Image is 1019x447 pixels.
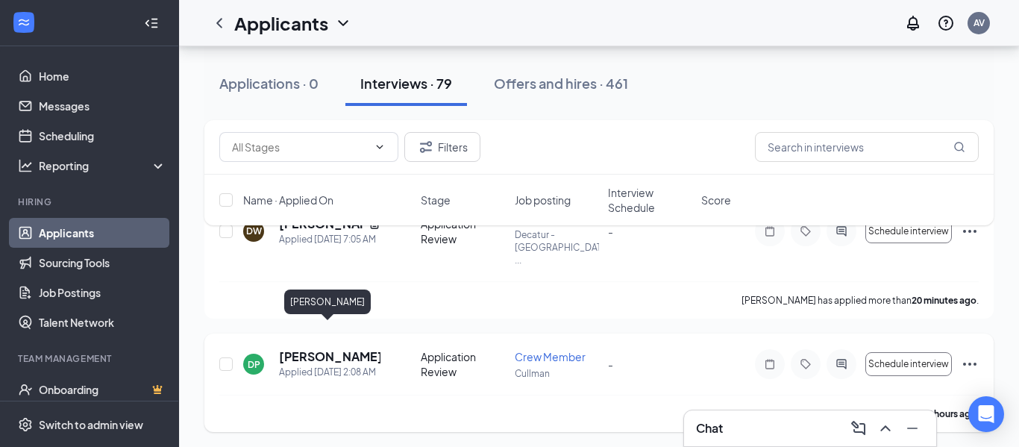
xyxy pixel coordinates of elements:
[39,307,166,337] a: Talent Network
[757,407,979,420] p: [PERSON_NAME] has applied more than .
[755,132,979,162] input: Search in interviews
[608,357,613,371] span: -
[421,349,505,379] div: Application Review
[927,408,976,419] b: 5 hours ago
[515,228,599,266] p: Decatur - [GEOGRAPHIC_DATA] ...
[850,419,868,437] svg: ComposeMessage
[210,14,228,32] svg: ChevronLeft
[494,74,628,93] div: Offers and hires · 461
[248,358,260,371] div: DP
[284,290,371,314] div: [PERSON_NAME]
[515,350,586,363] span: Crew Member
[374,141,386,153] svg: ChevronDown
[279,348,380,365] h5: [PERSON_NAME]
[608,185,692,215] span: Interview Schedule
[39,158,167,173] div: Reporting
[701,193,731,207] span: Score
[696,420,723,437] h3: Chat
[515,367,599,380] p: Cullman
[18,158,33,173] svg: Analysis
[18,417,33,432] svg: Settings
[741,294,979,307] p: [PERSON_NAME] has applied more than .
[877,419,894,437] svg: ChevronUp
[144,16,159,31] svg: Collapse
[797,358,815,370] svg: Tag
[968,396,1004,432] div: Open Intercom Messenger
[404,132,480,162] button: Filter Filters
[39,91,166,121] a: Messages
[421,193,451,207] span: Stage
[912,295,976,306] b: 20 minutes ago
[279,365,380,380] div: Applied [DATE] 2:08 AM
[219,74,319,93] div: Applications · 0
[39,278,166,307] a: Job Postings
[961,355,979,373] svg: Ellipses
[874,416,897,440] button: ChevronUp
[39,417,143,432] div: Switch to admin view
[865,352,952,376] button: Schedule interview
[903,419,921,437] svg: Minimize
[39,61,166,91] a: Home
[973,16,985,29] div: AV
[515,193,571,207] span: Job posting
[953,141,965,153] svg: MagnifyingGlass
[39,375,166,404] a: OnboardingCrown
[243,193,333,207] span: Name · Applied On
[18,352,163,365] div: Team Management
[900,416,924,440] button: Minimize
[761,358,779,370] svg: Note
[334,14,352,32] svg: ChevronDown
[360,74,452,93] div: Interviews · 79
[39,218,166,248] a: Applicants
[39,248,166,278] a: Sourcing Tools
[234,10,328,36] h1: Applicants
[18,196,163,208] div: Hiring
[39,121,166,151] a: Scheduling
[904,14,922,32] svg: Notifications
[868,359,949,369] span: Schedule interview
[417,138,435,156] svg: Filter
[847,416,871,440] button: ComposeMessage
[937,14,955,32] svg: QuestionInfo
[16,15,31,30] svg: WorkstreamLogo
[232,139,368,155] input: All Stages
[833,358,850,370] svg: ActiveChat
